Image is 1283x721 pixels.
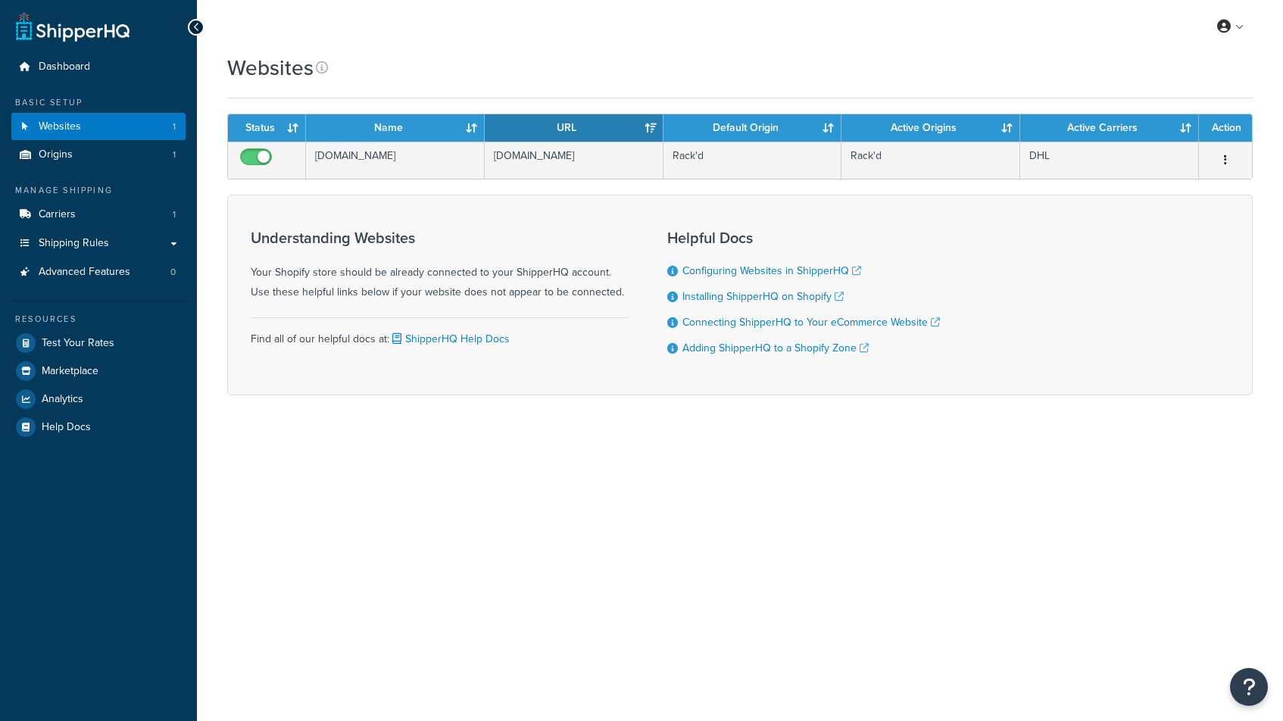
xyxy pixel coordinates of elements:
span: Marketplace [42,365,98,378]
span: Analytics [42,393,83,406]
td: Rack'd [841,142,1020,179]
span: Advanced Features [39,266,130,279]
a: Websites 1 [11,113,186,141]
span: 0 [170,266,176,279]
div: Find all of our helpful docs at: [251,317,629,349]
span: Carriers [39,208,76,221]
li: Carriers [11,201,186,229]
button: Open Resource Center [1230,668,1268,706]
a: Marketplace [11,357,186,385]
a: Carriers 1 [11,201,186,229]
a: Analytics [11,385,186,413]
span: Dashboard [39,61,90,73]
li: Origins [11,141,186,169]
a: Help Docs [11,414,186,441]
li: Advanced Features [11,258,186,286]
th: Default Origin: activate to sort column ascending [663,114,842,142]
th: URL: activate to sort column ascending [485,114,663,142]
div: Basic Setup [11,96,186,109]
span: 1 [173,120,176,133]
span: Test Your Rates [42,337,114,350]
a: Shipping Rules [11,229,186,257]
a: Origins 1 [11,141,186,169]
span: Websites [39,120,81,133]
h1: Websites [227,53,314,83]
a: ShipperHQ Home [16,11,130,42]
span: Help Docs [42,421,91,434]
a: Connecting ShipperHQ to Your eCommerce Website [682,314,940,330]
a: Adding ShipperHQ to a Shopify Zone [682,340,869,356]
div: Manage Shipping [11,184,186,197]
th: Active Carriers: activate to sort column ascending [1020,114,1199,142]
span: Origins [39,148,73,161]
th: Name: activate to sort column ascending [306,114,485,142]
a: Test Your Rates [11,329,186,357]
td: [DOMAIN_NAME] [306,142,485,179]
a: Installing ShipperHQ on Shopify [682,289,844,304]
a: Advanced Features 0 [11,258,186,286]
div: Your Shopify store should be already connected to your ShipperHQ account. Use these helpful links... [251,229,629,302]
td: [DOMAIN_NAME] [485,142,663,179]
a: ShipperHQ Help Docs [389,331,510,347]
span: 1 [173,208,176,221]
th: Status: activate to sort column ascending [228,114,306,142]
div: Resources [11,313,186,326]
a: Dashboard [11,53,186,81]
h3: Understanding Websites [251,229,629,246]
li: Websites [11,113,186,141]
a: Configuring Websites in ShipperHQ [682,263,861,279]
th: Active Origins: activate to sort column ascending [841,114,1020,142]
th: Action [1199,114,1252,142]
h3: Helpful Docs [667,229,940,246]
span: Shipping Rules [39,237,109,250]
td: DHL [1020,142,1199,179]
td: Rack'd [663,142,842,179]
span: 1 [173,148,176,161]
